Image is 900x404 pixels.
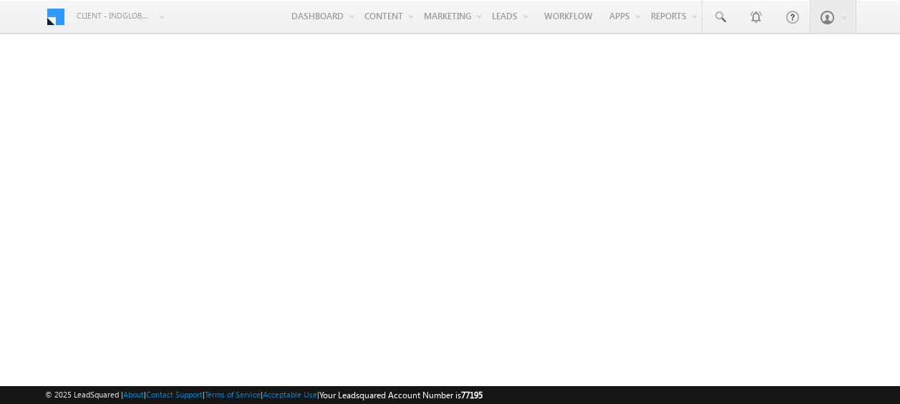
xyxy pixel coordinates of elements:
[45,388,483,402] span: © 2025 LeadSquared | | | | |
[205,390,261,399] a: Terms of Service
[123,390,144,399] a: About
[146,390,203,399] a: Contact Support
[77,9,152,23] span: Client - indglobal2 (77195)
[319,390,483,400] span: Your Leadsquared Account Number is
[461,390,483,400] span: 77195
[263,390,317,399] a: Acceptable Use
